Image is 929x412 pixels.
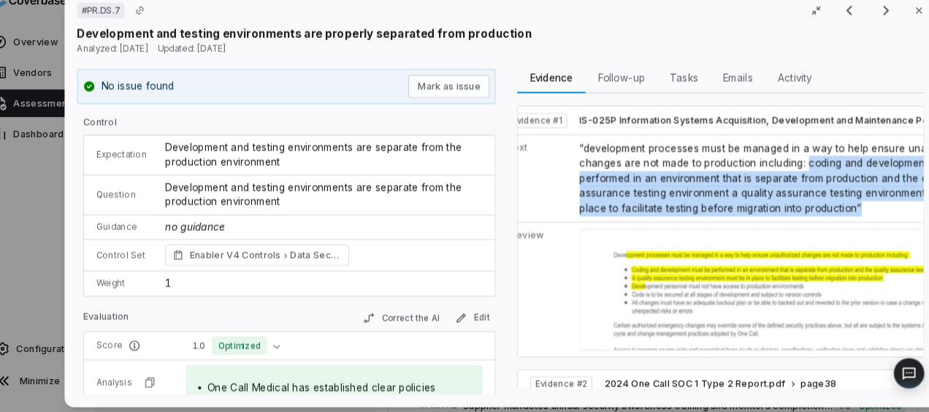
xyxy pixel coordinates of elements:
[788,378,822,390] span: page 38
[117,378,151,389] p: Analysis
[183,153,468,179] span: Development and testing environments are separate from the production environment
[855,20,884,37] button: Next result
[99,60,167,70] span: Analyzed: [DATE]
[117,342,185,354] p: Score
[366,313,451,330] button: Correct the AI
[104,314,148,332] p: Evaluation
[760,83,805,102] span: Activity
[589,83,646,102] span: Follow-up
[202,339,298,356] button: 1.0Optimized
[183,282,188,294] span: 1
[601,378,773,390] span: 2024 One Call SOC 1 Type 2 Report.pdf
[122,94,191,108] p: No issue found
[497,146,572,230] td: Text
[535,378,585,390] span: Evidence # 2
[117,256,165,267] p: Control Set
[145,15,172,42] button: Copy link
[601,378,822,391] button: 2024 One Call SOC 1 Type 2 Report.pdfpage38
[117,283,165,294] p: Weight
[227,339,280,356] span: Optimized
[103,23,139,34] span: # PR.DS.7
[454,313,498,330] button: Edit
[415,90,492,112] button: Mark as issue
[708,83,749,102] span: Emails
[819,20,849,37] button: Previous result
[117,161,165,172] p: Expectation
[206,254,351,269] span: Enabler V4 Controls Data Security
[117,229,165,240] p: Guidance
[183,191,468,217] span: Development and testing environments are separate from the production environment
[513,127,562,139] span: Evidence # 1
[117,199,165,210] p: Question
[175,60,240,70] span: Updated: [DATE]
[524,83,577,102] span: Evidence
[658,83,697,102] span: Tasks
[104,129,497,147] p: Control
[183,229,239,240] span: no guidance
[99,42,532,58] p: Development and testing environments are properly separated from production
[497,230,572,358] td: Preview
